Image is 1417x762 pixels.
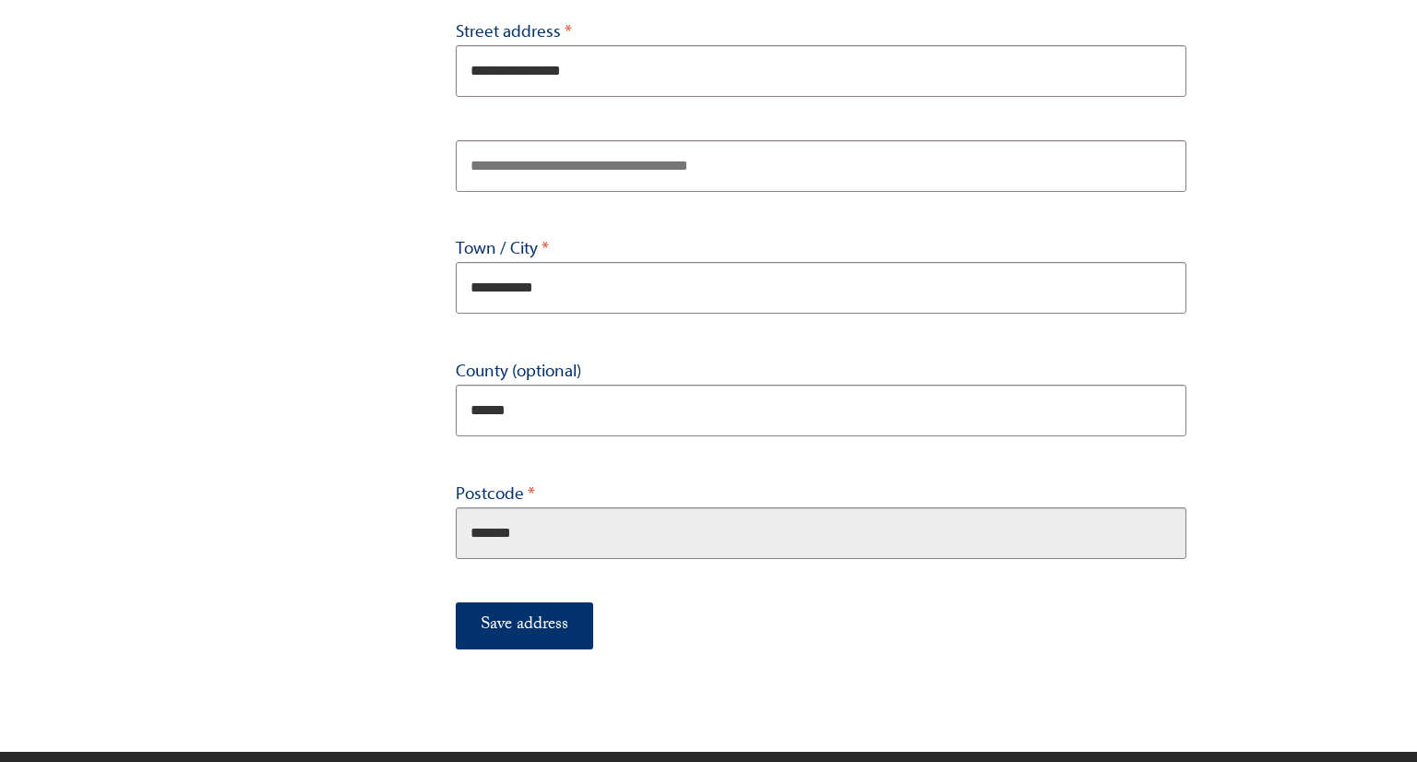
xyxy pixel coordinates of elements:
button: Save address [456,602,593,649]
label: Postcode [456,480,1186,507]
span: (optional) [512,361,581,381]
label: Street address [456,18,1186,45]
label: Town / City [456,234,1186,262]
label: County [456,357,1186,385]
